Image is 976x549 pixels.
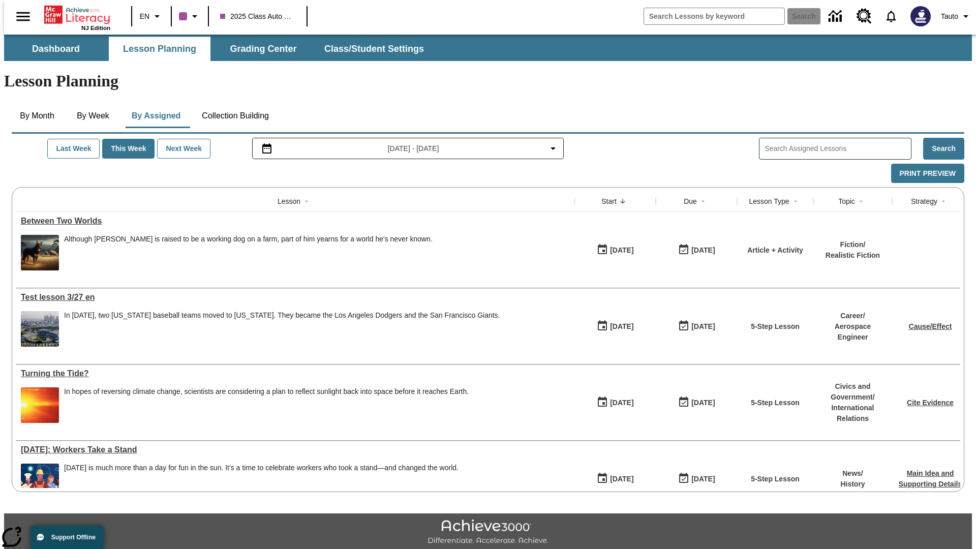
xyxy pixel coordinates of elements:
[610,473,633,485] div: [DATE]
[675,469,718,489] button: 09/07/25: Last day the lesson can be accessed
[610,396,633,409] div: [DATE]
[593,240,637,260] button: 09/13/25: First time the lesson was available
[675,393,718,412] button: 09/11/25: Last day the lesson can be accessed
[140,11,149,22] span: EN
[610,320,633,333] div: [DATE]
[923,138,964,160] button: Search
[840,479,865,490] p: History
[911,196,937,206] div: Strategy
[675,240,718,260] button: 09/13/25: Last day the lesson can be accessed
[751,398,800,408] p: 5-Step Lesson
[610,244,633,257] div: [DATE]
[691,244,715,257] div: [DATE]
[64,387,469,423] div: In hopes of reversing climate change, scientists are considering a plan to reflect sunlight back ...
[838,196,855,206] div: Topic
[691,320,715,333] div: [DATE]
[278,196,300,206] div: Lesson
[907,399,954,407] a: Cite Evidence
[21,445,569,454] a: Labor Day: Workers Take a Stand, Lessons
[818,381,887,403] p: Civics and Government /
[910,6,931,26] img: Avatar
[547,142,559,155] svg: Collapse Date Range Filter
[21,235,59,270] img: A dog with dark fur and light tan markings looks off into the distance while sheep graze in the b...
[826,250,880,261] p: Realistic Fiction
[909,322,952,330] a: Cause/Effect
[749,196,789,206] div: Lesson Type
[21,217,569,226] div: Between Two Worlds
[818,403,887,424] p: International Relations
[878,3,904,29] a: Notifications
[21,293,569,302] a: Test lesson 3/27 en, Lessons
[21,293,569,302] div: Test lesson 3/27 en
[157,139,210,159] button: Next Week
[68,104,118,128] button: By Week
[257,142,560,155] button: Select the date range menu item
[21,387,59,423] img: Aerial view of a sunset with clouds.
[124,104,189,128] button: By Assigned
[109,37,210,61] button: Lesson Planning
[697,195,709,207] button: Sort
[135,7,168,25] button: Language: EN, Select a language
[4,72,972,90] h1: Lesson Planning
[747,245,803,256] p: Article + Activity
[30,526,104,549] button: Support Offline
[789,195,802,207] button: Sort
[316,37,432,61] button: Class/Student Settings
[601,196,617,206] div: Start
[855,195,867,207] button: Sort
[64,464,459,472] div: [DATE] is much more than a day for fun in the sun. It's a time to celebrate workers who took a st...
[12,104,63,128] button: By Month
[21,311,59,347] img: Dodgers stadium.
[941,11,958,22] span: Tauto
[937,7,976,25] button: Profile/Settings
[194,104,277,128] button: Collection Building
[428,520,548,545] img: Achieve3000 Differentiate Accelerate Achieve
[822,3,850,30] a: Data Center
[4,35,972,61] div: SubNavbar
[765,141,911,156] input: Search Assigned Lessons
[212,37,314,61] button: Grading Center
[818,311,887,321] p: Career /
[220,11,295,22] span: 2025 Class Auto Grade 13
[644,8,784,24] input: search field
[891,164,964,184] button: Print Preview
[8,2,38,32] button: Open side menu
[21,369,569,378] a: Turning the Tide?, Lessons
[64,311,500,347] div: In 1958, two New York baseball teams moved to California. They became the Los Angeles Dodgers and...
[300,195,313,207] button: Sort
[826,239,880,250] p: Fiction /
[51,534,96,541] span: Support Offline
[21,369,569,378] div: Turning the Tide?
[850,3,878,30] a: Resource Center, Will open in new tab
[21,445,569,454] div: Labor Day: Workers Take a Stand
[5,37,107,61] button: Dashboard
[899,469,962,488] a: Main Idea and Supporting Details
[4,37,433,61] div: SubNavbar
[175,7,205,25] button: Class color is purple. Change class color
[64,235,433,243] div: Although [PERSON_NAME] is raised to be a working dog on a farm, part of him yearns for a world he...
[64,235,433,270] div: Although Chip is raised to be a working dog on a farm, part of him yearns for a world he's never ...
[21,464,59,499] img: A banner with a blue background shows an illustrated row of diverse men and women dressed in clot...
[47,139,100,159] button: Last Week
[64,387,469,396] div: In hopes of reversing climate change, scientists are considering a plan to reflect sunlight back ...
[684,196,697,206] div: Due
[840,468,865,479] p: News /
[904,3,937,29] button: Select a new avatar
[102,139,155,159] button: This Week
[64,464,459,499] div: Labor Day is much more than a day for fun in the sun. It's a time to celebrate workers who took a...
[675,317,718,336] button: 09/13/25: Last day the lesson can be accessed
[388,143,439,154] span: [DATE] - [DATE]
[818,321,887,343] p: Aerospace Engineer
[64,311,500,320] div: In [DATE], two [US_STATE] baseball teams moved to [US_STATE]. They became the Los Angeles Dodgers...
[21,217,569,226] a: Between Two Worlds, Lessons
[593,393,637,412] button: 09/10/25: First time the lesson was available
[44,4,110,31] div: Home
[751,474,800,484] p: 5-Step Lesson
[751,321,800,332] p: 5-Step Lesson
[81,25,110,31] span: NJ Edition
[617,195,629,207] button: Sort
